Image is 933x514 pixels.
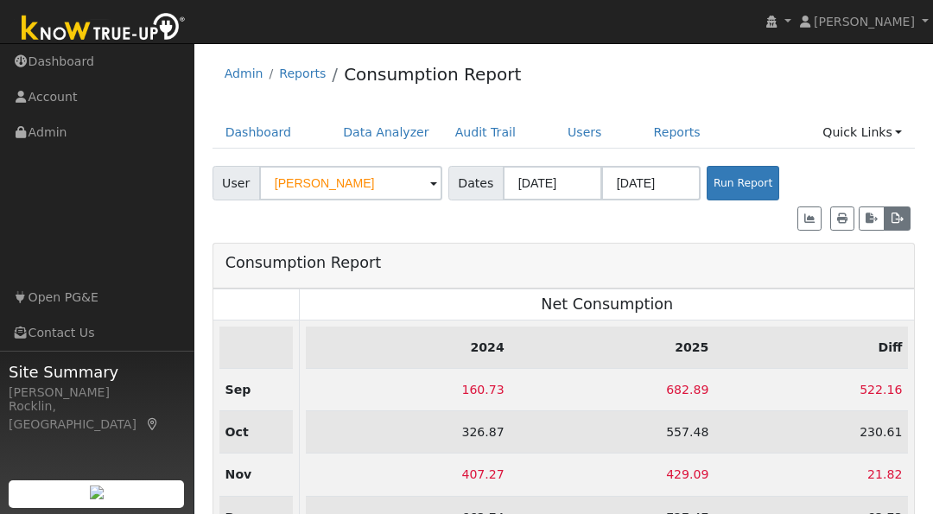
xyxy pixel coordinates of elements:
span: User [213,166,260,200]
button: Show Graph [797,206,822,231]
a: Reports [279,67,326,80]
td: 326.87 [306,411,511,454]
td: 522.16 [714,369,908,411]
a: Users [555,117,615,149]
a: Dashboard [213,117,305,149]
div: [PERSON_NAME] [9,384,185,402]
button: Run Report [707,166,779,200]
img: Know True-Up [13,10,194,48]
td: 21.82 [714,454,908,496]
span: Site Summary [9,360,185,384]
a: Consumption Report [344,64,521,85]
button: Export Interval Data [884,206,911,231]
td: 160.73 [306,369,511,411]
strong: Sep [225,383,251,397]
img: retrieve [90,485,104,499]
a: Map [145,417,161,431]
button: Export to CSV [859,206,885,231]
button: Print [830,206,854,231]
a: Quick Links [809,117,915,149]
td: 557.48 [511,411,715,454]
strong: Diff [878,340,902,354]
strong: Oct [225,425,249,439]
a: Reports [641,117,714,149]
div: Rocklin, [GEOGRAPHIC_DATA] [9,397,185,434]
td: 682.89 [511,369,715,411]
span: [PERSON_NAME] [814,15,915,29]
input: Select a User [259,166,442,200]
a: Data Analyzer [330,117,442,149]
strong: 2025 [675,340,708,354]
td: 407.27 [306,454,511,496]
td: 230.61 [714,411,908,454]
h3: Consumption Report [225,250,381,276]
a: Admin [225,67,263,80]
a: Audit Trail [442,117,529,149]
h3: Net Consumption [306,295,908,314]
strong: Nov [225,467,252,481]
span: Dates [448,166,504,200]
td: 429.09 [511,454,715,496]
strong: 2024 [471,340,505,354]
